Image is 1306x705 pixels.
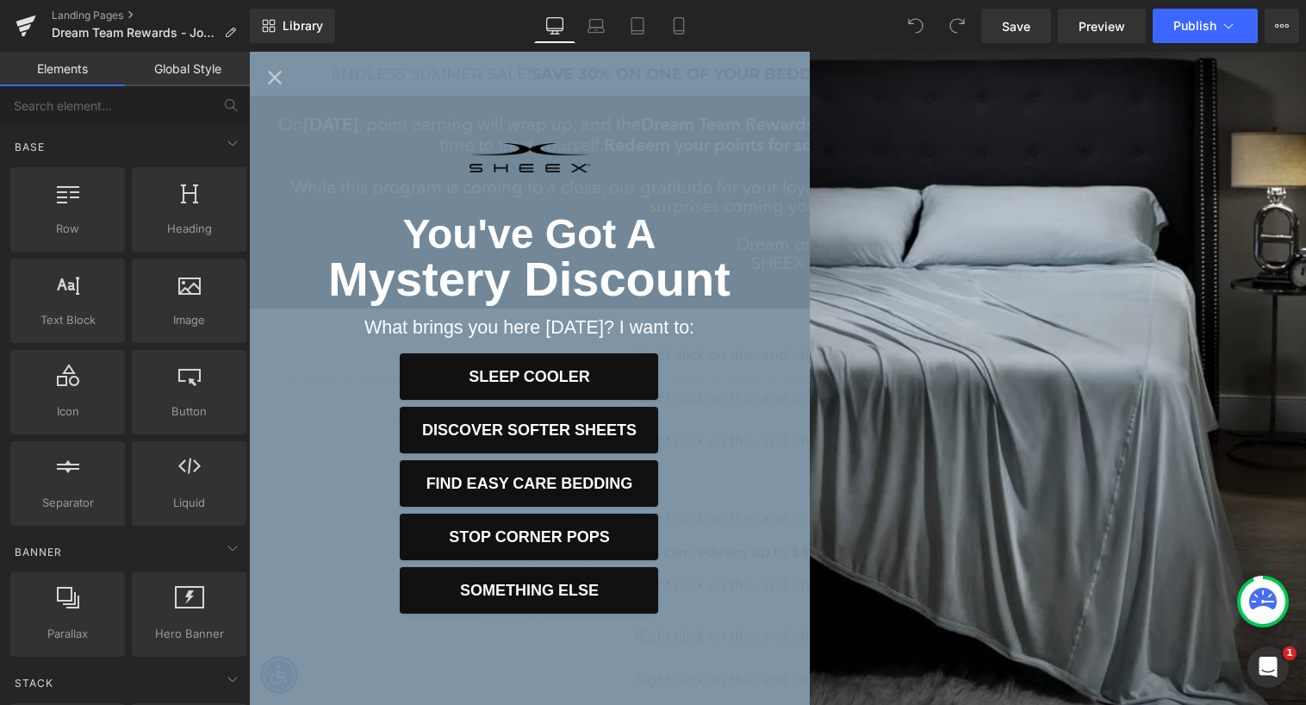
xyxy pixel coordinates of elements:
strong: Mystery Discount [79,200,482,254]
button: Publish [1153,9,1258,43]
span: Text Block [16,311,120,329]
button: Something else [151,515,409,562]
button: Undo [899,9,933,43]
span: Heading [137,220,241,238]
span: Shop Now → [833,14,913,29]
span: Library [283,18,323,34]
div: Shop Now → [817,6,930,37]
strong: You've Got A [153,159,407,205]
span: Row [16,220,120,238]
font: X [1022,16,1029,29]
span: ENDLESS SUMMER SALE! Use Code: [82,13,785,32]
button: Discover Softer Sheets [151,355,409,402]
span: Banner [13,544,64,560]
button: Find Easy Care Bedding [151,409,409,455]
a: Desktop [534,9,575,43]
span: Parallax [16,625,120,643]
a: Mobile [658,9,700,43]
span: Liquid [137,494,241,512]
span: Button [137,402,241,421]
a: Preview [1058,9,1146,43]
span: Icon [16,402,120,421]
a: Global Style [125,52,250,86]
b: 30OFF [731,13,785,32]
button: Redo [940,9,974,43]
span: Stack [13,675,55,691]
span: Preview [1079,17,1125,35]
span: Separator [16,494,120,512]
button: More [1265,9,1299,43]
a: Landing Pages [52,9,250,22]
a: Tablet [617,9,658,43]
span: Dream Team Rewards - Join Now [52,26,217,40]
img: Logo [221,91,341,120]
span: Image [137,311,241,329]
div: X [1012,3,1039,41]
span: 1 [1283,646,1297,660]
b: SAVE 30% ON ONE OF YOUR BEDDING FAVES! [283,13,654,32]
button: Stop Corner Pops [151,462,409,508]
button: Sleep Cooler [151,302,409,348]
div: Close popup [14,14,38,38]
span: Publish [1173,19,1216,33]
iframe: Intercom live chat [1247,646,1289,688]
a: Laptop [575,9,617,43]
span: Save [1002,17,1030,35]
span: Base [13,139,47,155]
p: What brings you here [DATE]? I want to: [115,265,445,288]
a: New Library [250,9,335,43]
span: Hero Banner [137,625,241,643]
